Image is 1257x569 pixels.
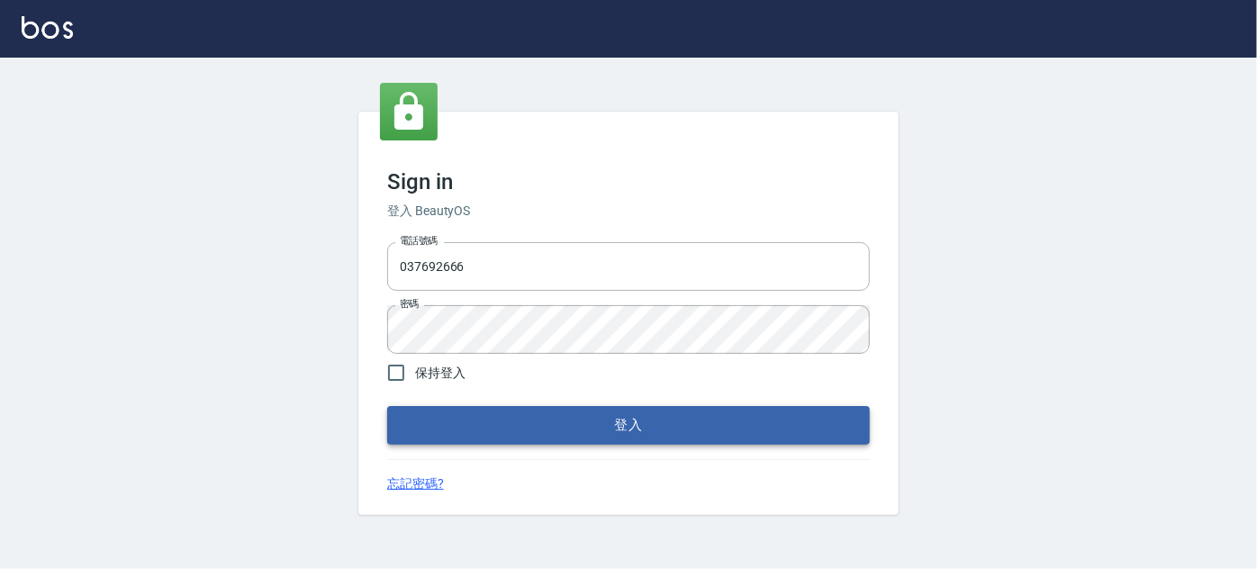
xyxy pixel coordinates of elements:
label: 電話號碼 [400,234,438,248]
span: 保持登入 [415,364,466,383]
h6: 登入 BeautyOS [387,202,870,221]
img: Logo [22,16,73,39]
h3: Sign in [387,169,870,194]
a: 忘記密碼? [387,474,444,493]
label: 密碼 [400,297,419,311]
button: 登入 [387,406,870,444]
